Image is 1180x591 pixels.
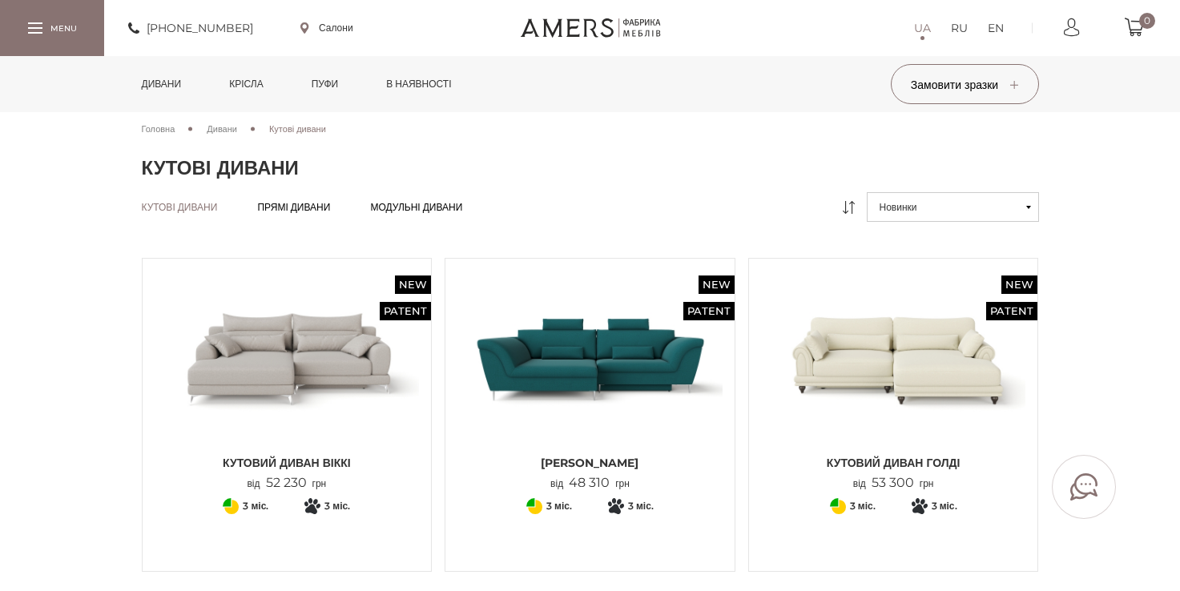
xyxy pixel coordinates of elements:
a: RU [951,18,968,38]
span: 3 міс. [850,497,876,516]
span: [PERSON_NAME] [457,455,723,471]
a: Салони [300,21,353,35]
a: New Patent Кутовий диван ГОЛДІ Кутовий диван ГОЛДІ Кутовий диван ГОЛДІ від53 300грн [761,271,1026,491]
p: від грн [853,476,934,491]
span: 48 310 [563,475,615,490]
a: New Patent Кутовий диван ВІККІ Кутовий диван ВІККІ Кутовий диван ВІККІ від52 230грн [155,271,420,491]
span: Patent [683,302,735,320]
span: Головна [142,123,175,135]
a: [PHONE_NUMBER] [128,18,253,38]
span: New [395,275,431,294]
p: від грн [550,476,630,491]
span: 3 міс. [628,497,654,516]
a: Крісла [217,56,275,112]
span: Кутовий диван ВІККІ [155,455,420,471]
button: Замовити зразки [891,64,1039,104]
span: 53 300 [866,475,920,490]
span: New [1001,275,1037,294]
span: 3 міс. [932,497,957,516]
span: Дивани [207,123,237,135]
a: Дивани [130,56,194,112]
span: Замовити зразки [911,78,1018,92]
span: 3 міс. [546,497,572,516]
a: Прямі дивани [257,201,330,214]
span: 3 міс. [324,497,350,516]
span: Кутовий диван ГОЛДІ [761,455,1026,471]
a: Головна [142,122,175,136]
span: New [699,275,735,294]
h1: Кутові дивани [142,156,1039,180]
a: Дивани [207,122,237,136]
span: 0 [1139,13,1155,29]
a: UA [914,18,931,38]
a: Пуфи [300,56,351,112]
a: EN [988,18,1004,38]
a: Модульні дивани [370,201,462,214]
span: Patent [380,302,431,320]
a: в наявності [374,56,463,112]
a: New Patent Кутовий Диван Грейсі Кутовий Диван Грейсі [PERSON_NAME] від48 310грн [457,271,723,491]
span: Patent [986,302,1037,320]
span: 3 міс. [243,497,268,516]
p: від грн [247,476,326,491]
button: Новинки [867,192,1039,222]
span: 52 230 [260,475,312,490]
